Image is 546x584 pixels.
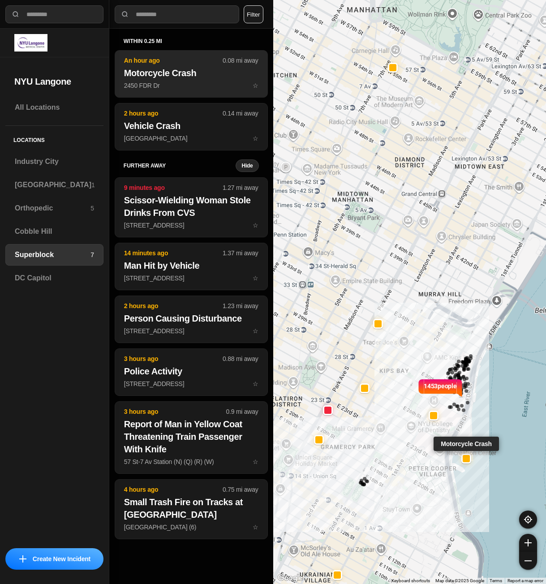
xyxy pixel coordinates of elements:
[275,572,305,584] a: Open this area in Google Maps (opens a new window)
[5,174,103,196] a: [GEOGRAPHIC_DATA]1
[461,454,471,464] button: Motorcycle Crash
[124,194,258,219] h2: Scissor-Wielding Woman Stole Drinks From CVS
[124,249,223,258] p: 14 minutes ago
[223,354,258,363] p: 0.88 mi away
[124,457,258,466] p: 57 St-7 Av Station (N) (Q) (R) (W)
[115,221,268,229] a: 9 minutes ago1.27 mi awayScissor-Wielding Woman Stole Drinks From CVS[STREET_ADDRESS]star
[241,162,253,169] small: Hide
[5,221,103,242] a: Cobble Hill
[124,120,258,132] h2: Vehicle Crash
[15,203,90,214] h3: Orthopedic
[391,578,430,584] button: Keyboard shortcuts
[124,354,223,363] p: 3 hours ago
[124,379,258,388] p: [STREET_ADDRESS]
[124,67,258,79] h2: Motorcycle Crash
[115,243,268,290] button: 14 minutes ago1.37 mi awayMan Hit by Vehicle[STREET_ADDRESS]star
[124,365,258,378] h2: Police Activity
[253,222,258,229] span: star
[124,221,258,230] p: [STREET_ADDRESS]
[253,327,258,335] span: star
[223,485,258,494] p: 0.75 mi away
[424,382,457,401] p: 1453 people
[524,515,532,524] img: recenter
[275,572,305,584] img: Google
[124,407,226,416] p: 3 hours ago
[223,249,258,258] p: 1.37 mi away
[226,407,258,416] p: 0.9 mi away
[115,327,268,335] a: 2 hours ago1.23 mi awayPerson Causing Disturbance[STREET_ADDRESS]star
[124,38,259,45] h5: within 0.25 mi
[5,97,103,118] a: All Locations
[223,56,258,65] p: 0.08 mi away
[434,437,499,451] div: Motorcycle Crash
[115,348,268,396] button: 3 hours ago0.88 mi awayPolice Activity[STREET_ADDRESS]star
[124,109,223,118] p: 2 hours ago
[5,151,103,172] a: Industry City
[5,126,103,151] h5: Locations
[253,380,258,387] span: star
[253,82,258,89] span: star
[124,259,258,272] h2: Man Hit by Vehicle
[90,250,94,259] p: 7
[253,135,258,142] span: star
[525,557,532,564] img: zoom-out
[15,273,94,283] h3: DC Capitol
[19,555,26,563] img: icon
[120,10,129,19] img: search
[15,249,90,260] h3: Superblock
[5,244,103,266] a: Superblock7
[15,226,94,237] h3: Cobble Hill
[115,401,268,474] button: 3 hours ago0.9 mi awayReport of Man in Yellow Coat Threatening Train Passenger With Knife57 St-7 ...
[124,312,258,325] h2: Person Causing Disturbance
[115,134,268,142] a: 2 hours ago0.14 mi awayVehicle Crash[GEOGRAPHIC_DATA]star
[519,552,537,570] button: zoom-out
[5,548,103,570] button: iconCreate New Incident
[115,103,268,150] button: 2 hours ago0.14 mi awayVehicle Crash[GEOGRAPHIC_DATA]star
[115,380,268,387] a: 3 hours ago0.88 mi awayPolice Activity[STREET_ADDRESS]star
[457,378,464,398] img: notch
[525,539,532,546] img: zoom-in
[253,524,258,531] span: star
[115,458,268,465] a: 3 hours ago0.9 mi awayReport of Man in Yellow Coat Threatening Train Passenger With Knife57 St-7 ...
[33,554,90,563] p: Create New Incident
[124,485,223,494] p: 4 hours ago
[14,34,47,52] img: logo
[15,180,91,190] h3: [GEOGRAPHIC_DATA]
[417,378,424,398] img: notch
[519,511,537,528] button: recenter
[124,183,223,192] p: 9 minutes ago
[5,198,103,219] a: Orthopedic5
[90,204,94,213] p: 5
[11,10,20,19] img: search
[124,81,258,90] p: 2450 FDR Dr
[223,301,258,310] p: 1.23 mi away
[124,162,236,169] h5: further away
[244,5,263,23] button: Filter
[124,326,258,335] p: [STREET_ADDRESS]
[124,523,258,532] p: [GEOGRAPHIC_DATA] (6)
[15,156,94,167] h3: Industry City
[115,274,268,282] a: 14 minutes ago1.37 mi awayMan Hit by Vehicle[STREET_ADDRESS]star
[124,274,258,283] p: [STREET_ADDRESS]
[91,180,95,189] p: 1
[115,177,268,237] button: 9 minutes ago1.27 mi awayScissor-Wielding Woman Stole Drinks From CVS[STREET_ADDRESS]star
[115,479,268,539] button: 4 hours ago0.75 mi awaySmall Trash Fire on Tracks at [GEOGRAPHIC_DATA][GEOGRAPHIC_DATA] (6)star
[490,578,502,583] a: Terms (opens in new tab)
[507,578,543,583] a: Report a map error
[124,134,258,143] p: [GEOGRAPHIC_DATA]
[5,267,103,289] a: DC Capitol
[223,109,258,118] p: 0.14 mi away
[124,418,258,455] h2: Report of Man in Yellow Coat Threatening Train Passenger With Knife
[15,102,94,113] h3: All Locations
[14,75,95,88] h2: NYU Langone
[115,523,268,531] a: 4 hours ago0.75 mi awaySmall Trash Fire on Tracks at [GEOGRAPHIC_DATA][GEOGRAPHIC_DATA] (6)star
[115,82,268,89] a: An hour ago0.08 mi awayMotorcycle Crash2450 FDR Drstar
[519,534,537,552] button: zoom-in
[253,275,258,282] span: star
[124,496,258,521] h2: Small Trash Fire on Tracks at [GEOGRAPHIC_DATA]
[124,56,223,65] p: An hour ago
[435,578,484,583] span: Map data ©2025 Google
[223,183,258,192] p: 1.27 mi away
[253,458,258,465] span: star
